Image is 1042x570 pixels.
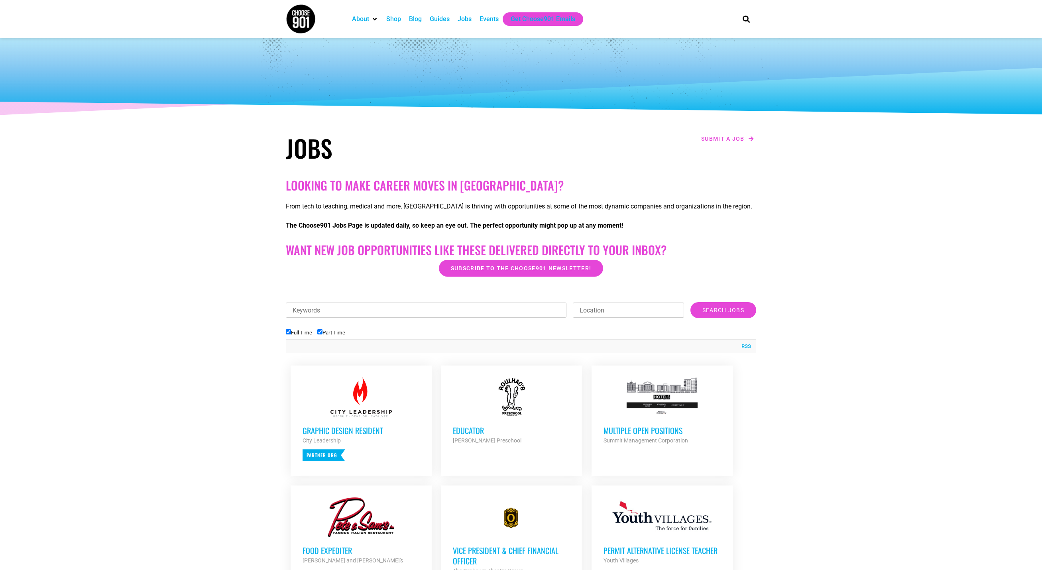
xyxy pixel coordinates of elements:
[286,243,756,257] h2: Want New Job Opportunities like these Delivered Directly to your Inbox?
[699,134,756,144] a: Submit a job
[604,545,721,556] h3: Permit Alternative License Teacher
[604,557,639,564] strong: Youth Villages
[286,202,756,211] p: From tech to teaching, medical and more, [GEOGRAPHIC_DATA] is thriving with opportunities at some...
[352,14,369,24] a: About
[348,12,382,26] div: About
[409,14,422,24] a: Blog
[441,366,582,457] a: Educator [PERSON_NAME] Preschool
[303,557,403,564] strong: [PERSON_NAME] and [PERSON_NAME]'s
[303,425,420,436] h3: Graphic Design Resident
[303,449,345,461] p: Partner Org
[317,329,322,334] input: Part Time
[453,545,570,566] h3: Vice President & Chief Financial Officer
[386,14,401,24] a: Shop
[701,136,745,142] span: Submit a job
[604,425,721,436] h3: Multiple Open Positions
[286,303,566,318] input: Keywords
[303,437,341,444] strong: City Leadership
[604,437,688,444] strong: Summit Management Corporation
[286,134,517,162] h1: Jobs
[286,222,623,229] strong: The Choose901 Jobs Page is updated daily, so keep an eye out. The perfect opportunity might pop u...
[430,14,450,24] a: Guides
[690,302,756,318] input: Search Jobs
[458,14,472,24] a: Jobs
[291,366,432,473] a: Graphic Design Resident City Leadership Partner Org
[453,425,570,436] h3: Educator
[480,14,499,24] a: Events
[737,342,751,350] a: RSS
[286,329,291,334] input: Full Time
[573,303,684,318] input: Location
[286,178,756,193] h2: Looking to make career moves in [GEOGRAPHIC_DATA]?
[303,545,420,556] h3: Food Expediter
[439,260,603,277] a: Subscribe to the Choose901 newsletter!
[451,265,591,271] span: Subscribe to the Choose901 newsletter!
[348,12,729,26] nav: Main nav
[511,14,575,24] a: Get Choose901 Emails
[592,366,733,457] a: Multiple Open Positions Summit Management Corporation
[740,12,753,26] div: Search
[453,437,521,444] strong: [PERSON_NAME] Preschool
[286,330,312,336] label: Full Time
[317,330,345,336] label: Part Time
